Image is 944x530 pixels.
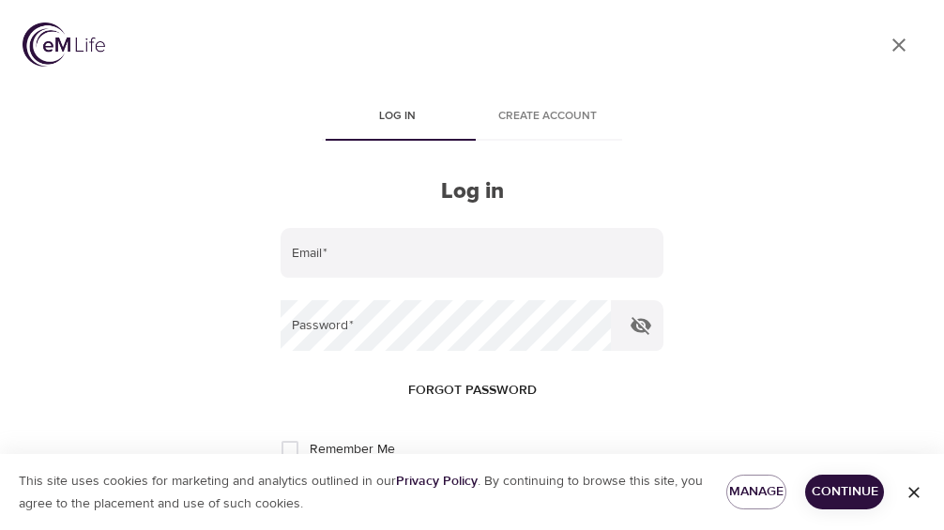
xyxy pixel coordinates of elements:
span: Remember Me [310,440,395,460]
span: Create account [483,107,611,127]
img: logo [23,23,105,67]
a: Privacy Policy [396,473,478,490]
a: close [876,23,921,68]
div: disabled tabs example [281,96,663,141]
span: Manage [741,480,771,504]
span: Log in [333,107,461,127]
span: Continue [820,480,869,504]
button: Continue [805,475,884,509]
h2: Log in [281,178,663,205]
button: Manage [726,475,786,509]
span: Forgot password [408,379,537,402]
button: Forgot password [401,373,544,408]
